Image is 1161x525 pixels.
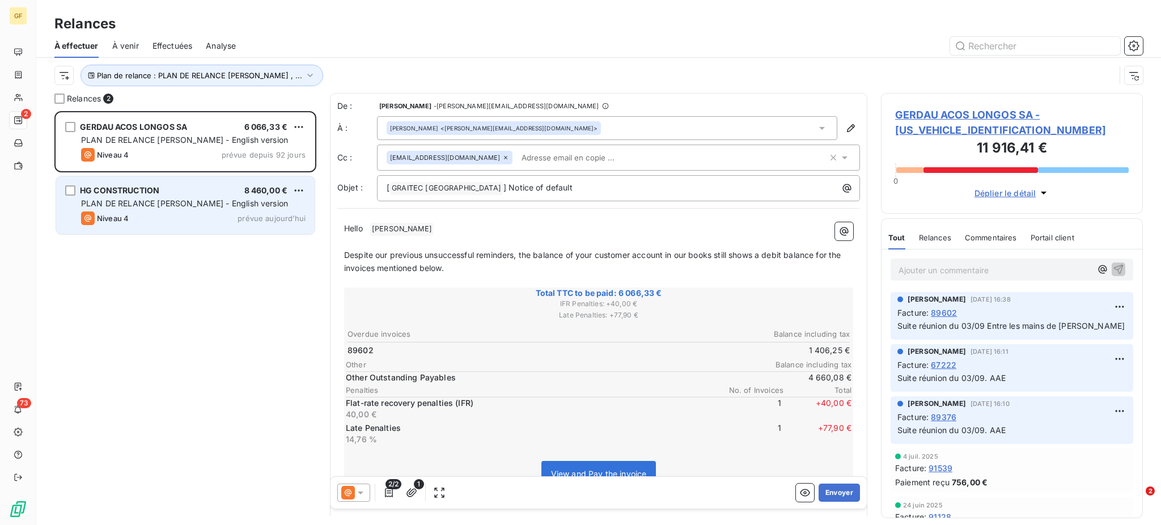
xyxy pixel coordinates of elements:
span: prévue depuis 92 jours [222,150,306,159]
th: Overdue invoices [347,328,598,340]
span: 2 [103,94,113,104]
span: 756,00 € [952,476,988,488]
span: Other [346,360,776,369]
span: 8 460,00 € [244,185,288,195]
span: [DATE] 16:10 [971,400,1010,407]
th: Balance including tax [599,328,850,340]
span: Hello [344,223,363,233]
h3: 11 916,41 € [895,138,1129,160]
span: [DATE] 16:38 [971,296,1011,303]
span: 1 [713,422,781,445]
span: Plan de relance : PLAN DE RELANCE [PERSON_NAME] , ... [97,71,302,80]
span: 4 660,08 € [783,372,851,383]
span: 1 [713,397,781,420]
span: Suite réunion du 03/09. AAE [897,425,1006,435]
span: 73 [17,398,31,408]
span: Suite réunion du 03/09 Entre les mains de [PERSON_NAME] [897,321,1125,331]
span: Déplier le détail [974,187,1036,199]
span: 89376 [931,411,956,423]
span: HG CONSTRUCTION [80,185,159,195]
iframe: Intercom live chat [1122,486,1150,514]
span: Penalties [346,386,715,395]
span: 67222 [931,359,956,371]
span: 89602 [931,307,957,319]
td: 1 406,25 € [599,344,850,357]
img: Logo LeanPay [9,500,27,518]
span: GRAITEC [GEOGRAPHIC_DATA] [390,182,503,195]
span: [DATE] 16:11 [971,348,1009,355]
span: + 77,90 € [783,422,851,445]
p: Late Penalties [346,422,711,434]
span: ] Notice of default [503,183,573,192]
span: View and Pay the invoice [551,469,647,479]
span: De : [337,100,377,112]
button: Déplier le détail [971,187,1053,200]
span: Late Penalties : + 77,90 € [346,310,851,320]
span: Tout [888,233,905,242]
label: Cc : [337,152,377,163]
span: [PERSON_NAME] [390,124,438,132]
span: Suite réunion du 03/09. AAE [897,373,1006,383]
span: Despite our previous unsuccessful reminders, the balance of your customer account in our books st... [344,250,844,273]
span: prévue aujourd’hui [238,214,306,223]
span: 91128 [929,511,951,523]
span: GERDAU ACOS LONGOS SA [80,122,187,132]
span: No. of Invoices [715,386,783,395]
span: [PERSON_NAME] [908,294,966,304]
button: Plan de relance : PLAN DE RELANCE [PERSON_NAME] , ... [80,65,323,86]
span: Relances [67,93,101,104]
span: IFR Penalties : + 40,00 € [346,299,851,309]
span: Facture : [897,307,929,319]
span: Commentaires [965,233,1017,242]
span: Niveau 4 [97,150,129,159]
span: 2/2 [385,479,401,489]
span: 1 [414,479,424,489]
span: Effectuées [152,40,193,52]
span: 24 juin 2025 [903,502,943,509]
span: PLAN DE RELANCE [PERSON_NAME] - English version [81,135,288,145]
span: [PERSON_NAME] [379,103,431,109]
span: Facture : [895,511,926,523]
span: + 40,00 € [783,397,851,420]
p: Flat-rate recovery penalties (IFR) [346,397,711,409]
span: Portail client [1031,233,1074,242]
input: Adresse email en copie ... [517,149,648,166]
input: Rechercher [950,37,1120,55]
span: GERDAU ACOS LONGOS SA - [US_VEHICLE_IDENTIFICATION_NUMBER] [895,107,1129,138]
span: Analyse [206,40,236,52]
span: - [PERSON_NAME][EMAIL_ADDRESS][DOMAIN_NAME] [434,103,599,109]
span: Facture : [895,462,926,474]
span: [PERSON_NAME] [370,223,434,236]
span: 6 066,33 € [244,122,288,132]
label: À : [337,122,377,134]
span: 0 [893,176,898,185]
span: Relances [919,233,951,242]
span: 4 juil. 2025 [903,453,938,460]
span: Facture : [897,359,929,371]
p: 14,76 % [346,434,711,445]
span: [PERSON_NAME] [908,346,966,357]
span: Total TTC to be paid: 6 066,33 € [346,287,851,299]
span: Facture : [897,411,929,423]
span: [EMAIL_ADDRESS][DOMAIN_NAME] [390,154,500,161]
h3: Relances [54,14,116,34]
span: Niveau 4 [97,214,129,223]
span: Total [783,386,851,395]
p: 40,00 € [346,409,711,420]
div: GF [9,7,27,25]
span: À venir [112,40,139,52]
span: [ [387,183,389,192]
span: [PERSON_NAME] [908,399,966,409]
span: Objet : [337,183,363,192]
span: 91539 [929,462,952,474]
div: <[PERSON_NAME][EMAIL_ADDRESS][DOMAIN_NAME]> [390,124,598,132]
span: Balance including tax [776,360,851,369]
span: PLAN DE RELANCE [PERSON_NAME] - English version [81,198,288,208]
span: 2 [21,109,31,119]
span: 2 [1146,486,1155,496]
span: À effectuer [54,40,99,52]
button: Envoyer [819,484,860,502]
span: 89602 [348,345,374,356]
span: Paiement reçu [895,476,950,488]
span: Other Outstanding Payables [346,372,781,383]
